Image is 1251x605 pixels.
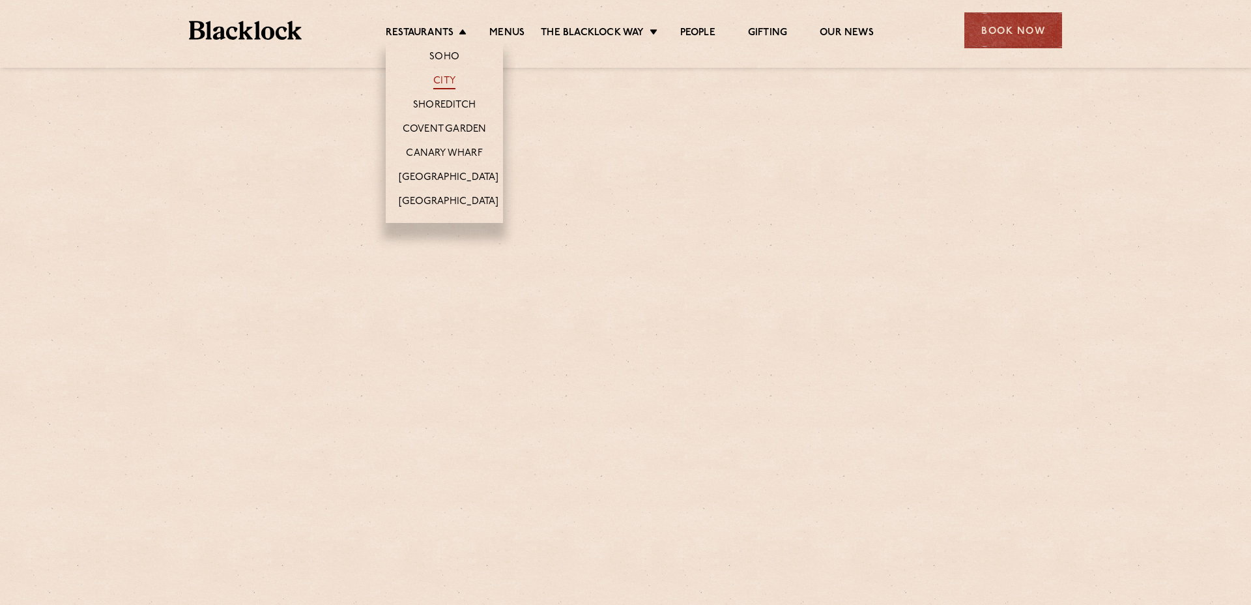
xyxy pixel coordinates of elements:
[541,27,644,41] a: The Blacklock Way
[489,27,525,41] a: Menus
[748,27,787,41] a: Gifting
[433,75,455,89] a: City
[403,123,487,138] a: Covent Garden
[406,147,482,162] a: Canary Wharf
[386,27,453,41] a: Restaurants
[820,27,874,41] a: Our News
[399,171,498,186] a: [GEOGRAPHIC_DATA]
[413,99,476,113] a: Shoreditch
[680,27,715,41] a: People
[964,12,1062,48] div: Book Now
[189,21,302,40] img: BL_Textured_Logo-footer-cropped.svg
[399,196,498,210] a: [GEOGRAPHIC_DATA]
[429,51,459,65] a: Soho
